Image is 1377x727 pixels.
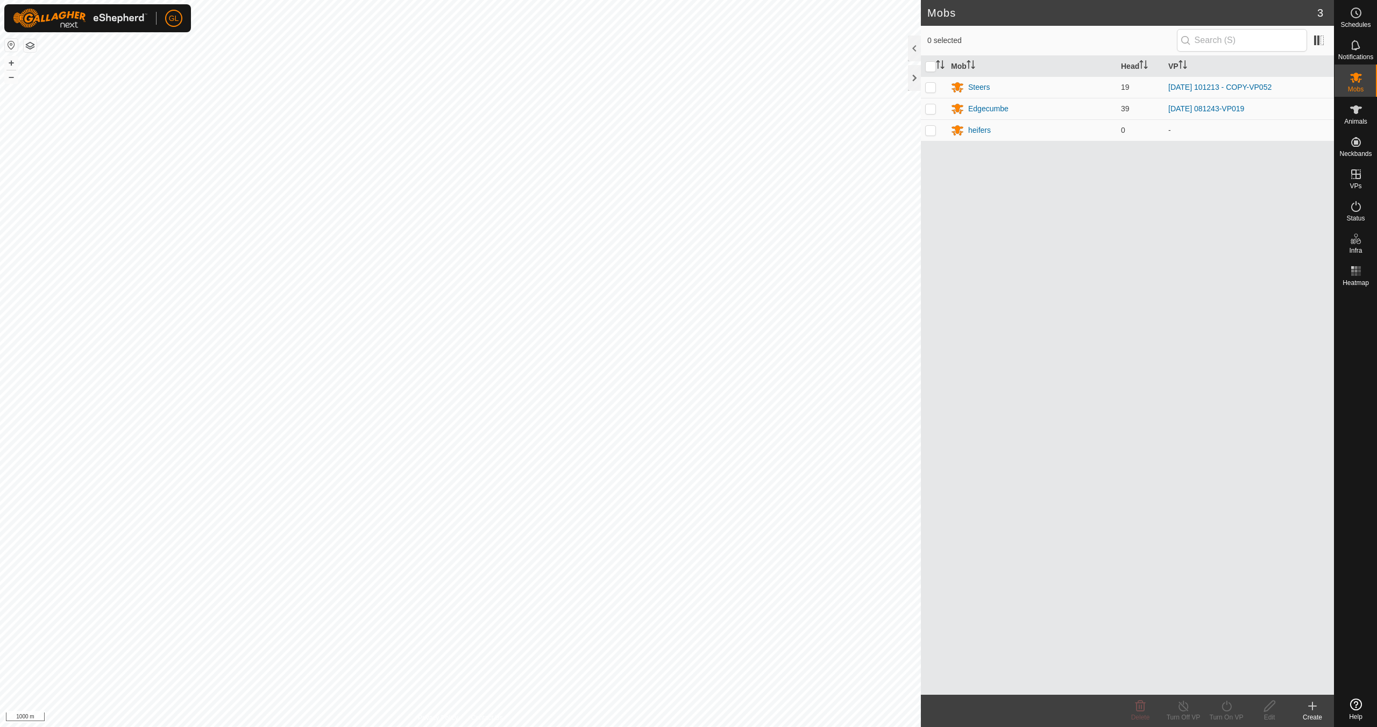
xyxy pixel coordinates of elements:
span: Animals [1344,118,1367,125]
span: Status [1346,215,1365,222]
span: Schedules [1340,22,1371,28]
a: [DATE] 101213 - COPY-VP052 [1168,83,1272,91]
div: Edit [1248,712,1291,722]
span: GL [169,13,179,24]
div: Turn Off VP [1162,712,1205,722]
a: Privacy Policy [418,713,458,723]
div: Edgecumbe [968,103,1009,115]
span: 19 [1121,83,1130,91]
span: VPs [1350,183,1361,189]
span: Heatmap [1343,280,1369,286]
button: Reset Map [5,39,18,52]
div: Turn On VP [1205,712,1248,722]
span: Help [1349,714,1362,720]
span: Neckbands [1339,151,1372,157]
button: Map Layers [24,39,37,52]
span: 3 [1317,5,1323,21]
th: Mob [947,56,1117,77]
span: Mobs [1348,86,1364,92]
div: Steers [968,82,990,93]
span: Notifications [1338,54,1373,60]
span: 0 [1121,126,1125,134]
th: Head [1117,56,1164,77]
input: Search (S) [1177,29,1307,52]
span: Infra [1349,247,1362,254]
div: Create [1291,712,1334,722]
td: - [1164,119,1334,141]
button: – [5,70,18,83]
p-sorticon: Activate to sort [936,62,945,70]
span: 39 [1121,104,1130,113]
p-sorticon: Activate to sort [1179,62,1187,70]
h2: Mobs [927,6,1317,19]
span: 0 selected [927,35,1177,46]
th: VP [1164,56,1334,77]
a: Contact Us [471,713,503,723]
a: Help [1335,694,1377,724]
p-sorticon: Activate to sort [1139,62,1148,70]
span: Delete [1131,714,1150,721]
div: heifers [968,125,991,136]
a: [DATE] 081243-VP019 [1168,104,1244,113]
p-sorticon: Activate to sort [967,62,975,70]
button: + [5,56,18,69]
img: Gallagher Logo [13,9,147,28]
